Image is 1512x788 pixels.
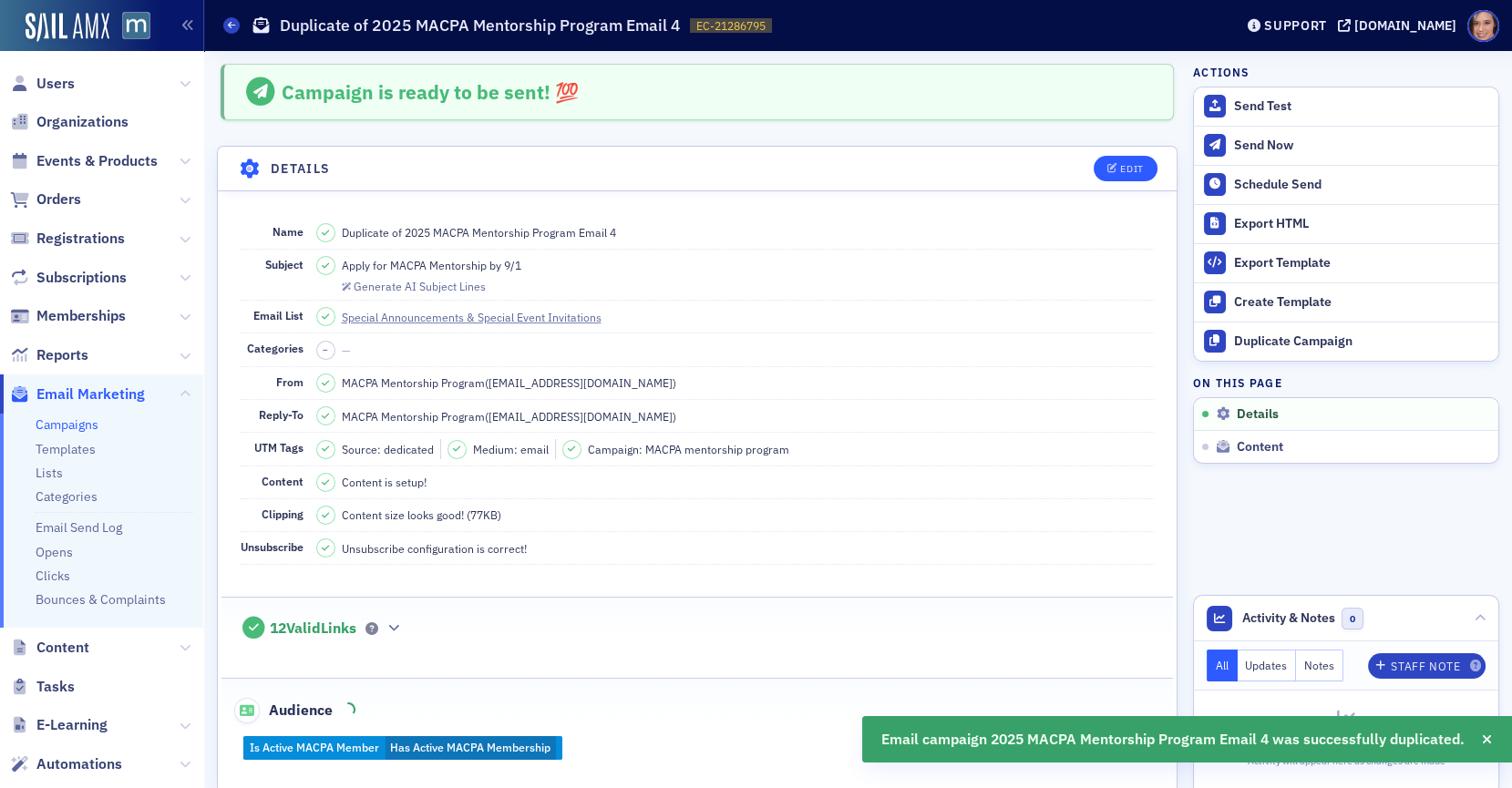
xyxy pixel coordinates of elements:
span: Subject [265,257,303,271]
img: SailAMX [26,13,109,42]
a: Content [10,638,89,658]
div: Schedule Send [1234,177,1489,193]
a: Organizations [10,112,129,132]
span: UTM Tags [254,440,303,455]
span: Activity & Notes [1242,609,1335,628]
button: [DOMAIN_NAME] [1338,19,1463,32]
div: Edit [1120,164,1143,174]
span: Campaign is ready to be sent! 💯 [282,79,579,105]
span: Reports [36,345,88,365]
span: MACPA Mentorship Program ( [EMAIL_ADDRESS][DOMAIN_NAME] ) [342,374,676,391]
a: Create Template [1194,282,1498,322]
span: Content [262,474,303,488]
button: All [1207,650,1238,681]
div: [DOMAIN_NAME] [1354,17,1456,34]
a: Memberships [10,306,126,326]
span: 0 [1342,608,1364,630]
span: Content is setup! [342,474,427,490]
a: Users [10,74,75,94]
span: Content [1237,439,1283,455]
a: Templates [36,441,96,457]
a: Export HTML [1194,204,1498,243]
span: – [323,343,328,356]
span: Events & Products [36,151,158,171]
a: Clicks [36,568,70,584]
span: Medium: email [473,441,549,457]
span: — [342,343,351,357]
button: Generate AI Subject Lines [342,277,486,293]
span: Unsubscribe configuration is correct! [342,540,527,557]
a: Events & Products [10,151,158,171]
span: Subscriptions [36,268,127,288]
span: Automations [36,754,122,774]
div: Send Now [1234,138,1489,154]
span: Registrations [36,229,125,249]
h1: Duplicate of 2025 MACPA Mentorship Program Email 4 [280,15,681,36]
span: Clipping [262,507,303,521]
span: Content [36,638,89,658]
span: E-Learning [36,715,108,735]
button: Duplicate Campaign [1194,322,1498,361]
span: Memberships [36,306,126,326]
h4: On this page [1193,374,1499,391]
span: Users [36,74,75,94]
a: Subscriptions [10,268,127,288]
a: Automations [10,754,122,774]
h4: Details [271,159,331,178]
a: View Homepage [109,12,150,43]
div: Generate AI Subject Lines [354,281,486,292]
a: Campaigns [36,416,98,433]
span: From [276,374,303,389]
span: MACPA Mentorship Program ( [EMAIL_ADDRESS][DOMAIN_NAME] ) [342,408,676,425]
span: Orders [36,189,81,210]
span: Name [273,224,303,239]
span: Source: dedicated [342,441,434,457]
button: Send Test [1194,87,1498,126]
img: SailAMX [122,12,150,40]
button: Notes [1296,650,1343,681]
div: Staff Note [1391,661,1460,671]
span: 12 Valid Links [270,619,356,638]
span: Categories [247,341,303,355]
span: Details [1237,406,1279,423]
a: Categories [36,488,98,505]
span: Duplicate of 2025 MACPA Mentorship Program Email 4 [342,224,616,240]
button: Schedule Send [1194,165,1498,204]
a: Registrations [10,229,125,249]
a: E-Learning [10,715,108,735]
span: Profile [1467,10,1499,42]
div: Export HTML [1234,216,1489,232]
span: Audience [234,698,334,723]
a: Reports [10,345,88,365]
a: Export Template [1194,243,1498,282]
a: Email Marketing [10,384,145,404]
span: Apply for MACPA Mentorship by 9/1 [342,257,521,273]
button: Staff Note [1368,653,1486,679]
span: Email Marketing [36,384,145,404]
span: EC-21286795 [696,18,766,34]
span: Reply-To [259,407,303,422]
button: Updates [1238,650,1297,681]
a: Bounces & Complaints [36,591,166,608]
span: Content size looks good! (77KB) [342,507,501,523]
span: Campaign: MACPA mentorship program [588,441,789,457]
a: Email Send Log [36,519,122,536]
span: Organizations [36,112,129,132]
div: Export Template [1234,255,1489,271]
div: Send Test [1234,98,1489,115]
a: Tasks [10,677,75,697]
div: Support [1264,17,1327,34]
h4: Actions [1193,64,1250,80]
a: Orders [10,189,81,210]
span: Email campaign 2025 MACPA Mentorship Program Email 4 was successfully duplicated. [881,729,1465,751]
a: Lists [36,465,63,481]
button: Send Now [1194,126,1498,165]
span: Tasks [36,677,75,697]
span: Unsubscribe [241,539,303,554]
a: Special Announcements & Special Event Invitations [342,309,618,325]
a: Opens [36,544,73,560]
div: Create Template [1234,294,1489,311]
span: Email List [253,308,303,322]
button: Edit [1094,156,1157,181]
